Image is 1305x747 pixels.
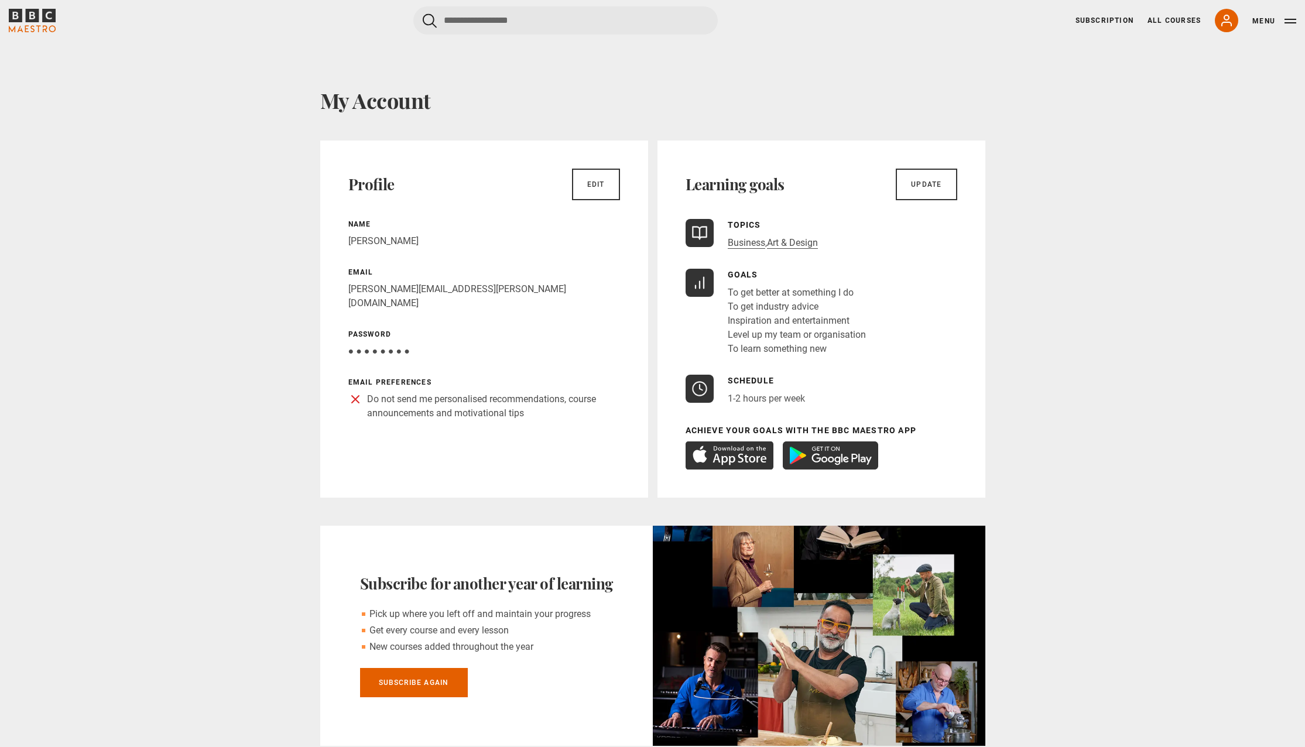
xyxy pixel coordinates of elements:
a: Update [896,169,957,200]
p: 1-2 hours per week [728,392,805,406]
p: [PERSON_NAME][EMAIL_ADDRESS][PERSON_NAME][DOMAIN_NAME] [348,282,620,310]
li: Get every course and every lesson [360,623,591,638]
h2: Profile [348,175,395,194]
p: [PERSON_NAME] [348,234,620,248]
input: Search [413,6,718,35]
li: To get better at something I do [728,286,866,300]
p: Achieve your goals with the BBC Maestro App [686,424,957,437]
li: Level up my team or organisation [728,328,866,342]
h1: My Account [320,88,985,112]
p: Email preferences [348,377,620,388]
p: , [728,236,818,250]
a: Edit [572,169,620,200]
a: Art & Design [767,237,818,249]
a: Subscribe Again [360,668,468,697]
li: New courses added throughout the year [360,640,591,654]
h2: Learning goals [686,175,785,194]
h2: Subscribe for another year of learning [360,574,613,593]
button: Submit the search query [423,13,437,28]
li: Pick up where you left off and maintain your progress [360,607,591,621]
li: Inspiration and entertainment [728,314,866,328]
p: Topics [728,219,818,231]
button: Toggle navigation [1252,15,1296,27]
p: Schedule [728,375,805,387]
li: To learn something new [728,342,866,356]
li: To get industry advice [728,300,866,314]
svg: BBC Maestro [9,9,56,32]
a: All Courses [1148,15,1201,26]
span: ● ● ● ● ● ● ● ● [348,345,410,357]
a: Subscription [1075,15,1133,26]
p: Password [348,329,620,340]
p: Goals [728,269,866,281]
a: Business [728,237,765,249]
p: Email [348,267,620,277]
p: Name [348,219,620,229]
p: Do not send me personalised recommendations, course announcements and motivational tips [367,392,620,420]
